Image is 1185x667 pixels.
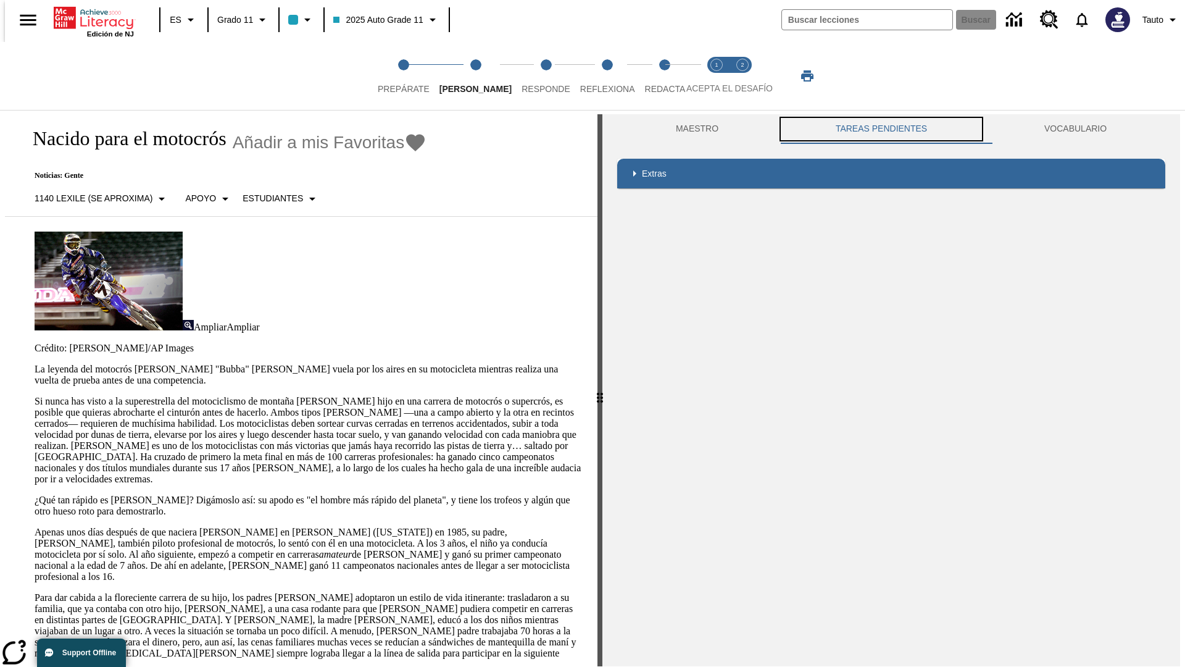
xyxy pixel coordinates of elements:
p: 1140 Lexile (Se aproxima) [35,192,152,205]
button: Lenguaje: ES, Selecciona un idioma [164,9,204,31]
em: amateur [319,549,352,560]
button: Imprimir [788,65,827,87]
button: Seleccione Lexile, 1140 Lexile (Se aproxima) [30,188,174,210]
button: Responde step 3 of 5 [512,42,580,110]
button: Seleccionar estudiante [238,188,325,210]
button: Clase: 2025 Auto Grade 11, Selecciona una clase [328,9,444,31]
img: El corredor de motocrós James Stewart vuela por los aires en su motocicleta de montaña. [35,232,183,330]
button: Tipo de apoyo, Apoyo [180,188,238,210]
span: Redacta [645,84,686,94]
p: La leyenda del motocrós [PERSON_NAME] "Bubba" [PERSON_NAME] vuela por los aires en su motocicleta... [35,364,583,386]
button: Acepta el desafío contesta step 2 of 2 [725,42,760,110]
span: Añadir a mis Favoritas [233,133,405,153]
button: Maestro [617,114,777,144]
div: Instructional Panel Tabs [617,114,1165,144]
p: Noticias: Gente [20,171,426,180]
span: Support Offline [62,648,116,657]
button: Perfil/Configuración [1137,9,1185,31]
span: [PERSON_NAME] [439,84,512,94]
text: 2 [741,62,744,68]
text: 1 [715,62,718,68]
button: Abrir el menú lateral [10,2,46,38]
div: Portada [54,4,134,38]
p: Extras [642,167,667,180]
p: Apoyo [185,192,216,205]
p: Si nunca has visto a la superestrella del motociclismo de montaña [PERSON_NAME] hijo en una carre... [35,396,583,485]
button: Prepárate step 1 of 5 [368,42,439,110]
button: El color de la clase es azul claro. Cambiar el color de la clase. [283,9,320,31]
span: ACEPTA EL DESAFÍO [686,83,773,93]
span: Ampliar [227,322,259,332]
span: Ampliar [194,322,227,332]
button: TAREAS PENDIENTES [777,114,986,144]
img: Ampliar [183,320,194,330]
h1: Nacido para el motocrós [20,127,227,150]
span: 2025 Auto Grade 11 [333,14,423,27]
div: activity [602,114,1180,666]
p: Estudiantes [243,192,303,205]
span: Reflexiona [580,84,635,94]
p: Crédito: [PERSON_NAME]/AP Images [35,343,583,354]
button: Support Offline [37,639,126,667]
a: Centro de información [999,3,1033,37]
button: Lee step 2 of 5 [430,42,522,110]
input: Buscar campo [782,10,952,30]
div: Pulsa la tecla de intro o la barra espaciadora y luego presiona las flechas de derecha e izquierd... [597,114,602,666]
a: Centro de recursos, Se abrirá en una pestaña nueva. [1033,3,1066,36]
span: Responde [522,84,570,94]
span: Edición de NJ [87,30,134,38]
div: reading [5,114,597,660]
a: Notificaciones [1066,4,1098,36]
p: ¿Qué tan rápido es [PERSON_NAME]? Digámoslo así: su apodo es "el hombre más rápido del planeta", ... [35,495,583,517]
button: Escoja un nuevo avatar [1098,4,1137,36]
button: VOCABULARIO [986,114,1165,144]
button: Añadir a mis Favoritas - Nacido para el motocrós [233,132,427,153]
span: ES [170,14,181,27]
button: Grado: Grado 11, Elige un grado [212,9,275,31]
button: Redacta step 5 of 5 [635,42,696,110]
span: Prepárate [378,84,430,94]
button: Acepta el desafío lee step 1 of 2 [699,42,734,110]
p: Apenas unos días después de que naciera [PERSON_NAME] en [PERSON_NAME] ([US_STATE]) en 1985, su p... [35,527,583,582]
span: Grado 11 [217,14,253,27]
div: Extras [617,159,1165,188]
img: Avatar [1105,7,1130,32]
button: Reflexiona step 4 of 5 [570,42,645,110]
span: Tauto [1142,14,1163,27]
